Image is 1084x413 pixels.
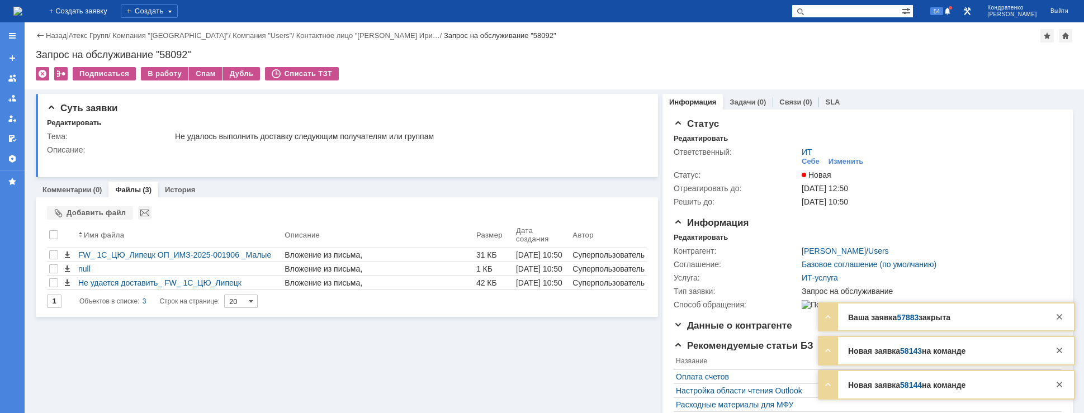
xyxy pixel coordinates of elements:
div: Вложение из письма, Тема: Не удалось выполнить доставку следующим получателям или группам, Отправ... [285,250,472,295]
div: Работа с массовостью [54,67,68,80]
div: Суперпользователь [572,264,645,273]
div: Развернуть [821,310,835,324]
div: Суперпользователь [572,278,645,287]
span: Расширенный поиск [902,5,913,16]
div: [DATE] 10:50 [516,278,562,287]
th: Автор [570,224,647,248]
div: Услуга: [674,273,799,282]
div: Не удается доставить_ FW_ 1С_ЦЮ_Липецк ОП_ИМЗ-2025-001906 _Малые закупки.eml [78,278,280,287]
div: Сделать домашней страницей [1059,29,1072,42]
span: Скачать файл [63,250,72,259]
div: [DATE] 10:50 [516,264,562,273]
div: Добавить в избранное [1040,29,1054,42]
div: Создать [121,4,178,18]
span: Кондратенко [987,4,1037,11]
div: Описание: [47,145,643,154]
a: Атекс Групп [69,31,108,40]
a: Компания "[GEOGRAPHIC_DATA]" [112,31,229,40]
div: Соглашение: [674,260,799,269]
div: (3) [143,186,152,194]
div: Вложение из письма, Тема: Не удалось выполнить доставку следующим получателям или группам, Отправ... [285,278,472,323]
i: Строк на странице: [79,295,220,308]
a: Задачи [730,98,755,106]
a: Заявки на командах [3,69,21,87]
div: / [802,246,889,255]
a: Комментарии [42,186,92,194]
span: Информация [674,217,749,228]
a: 57883 [897,313,919,322]
div: Контрагент: [674,246,799,255]
a: Связи [779,98,801,106]
div: (0) [803,98,812,106]
img: logo [13,7,22,16]
div: Ответственный: [674,148,799,156]
span: Статус [674,118,719,129]
div: Закрыть [1053,344,1066,357]
th: Размер [474,224,514,248]
span: Суть заявки [47,103,117,113]
a: Базовое соглашение (по умолчанию) [802,260,936,269]
a: Контактное лицо "[PERSON_NAME] Ири… [296,31,440,40]
div: Редактировать [47,118,101,127]
a: Информация [669,98,716,106]
a: Настройки [3,150,21,168]
img: По почте.png [802,300,858,309]
div: (0) [757,98,766,106]
div: null [78,264,280,273]
a: SLA [825,98,840,106]
a: Расходные материалы для МФУ [676,400,1054,409]
div: Вложение из письма, Тема: Не удалось выполнить доставку следующим получателям или группам, Отправ... [285,264,472,309]
div: Удалить [36,67,49,80]
span: [DATE] 12:50 [802,184,848,193]
span: Объектов в списке: [79,297,139,305]
div: Тип заявки: [674,287,799,296]
a: Создать заявку [3,49,21,67]
div: Автор [572,231,594,239]
div: 42 КБ [476,278,512,287]
a: Перейти на домашнюю страницу [13,7,22,16]
span: Скачать файл [63,264,72,273]
div: Настройка области чтения Outlook [676,386,1054,395]
div: 31 КБ [476,250,512,259]
div: Способ обращения: [674,300,799,309]
div: Статус: [674,170,799,179]
div: Отреагировать до: [674,184,799,193]
div: / [296,31,444,40]
div: Тема: [47,132,173,141]
div: Размер [476,231,503,239]
strong: Новая заявка на команде [848,381,965,390]
div: / [69,31,113,40]
th: Имя файла [76,224,282,248]
div: Не удалось выполнить доставку следующим получателям или группам [175,132,641,141]
div: Закрыть [1053,378,1066,391]
a: Мои согласования [3,130,21,148]
div: Развернуть [821,378,835,391]
div: Развернуть [821,344,835,357]
div: Изменить [829,157,864,166]
div: Описание [285,231,320,239]
div: / [112,31,233,40]
div: Запрос на обслуживание "58092" [36,49,1073,60]
a: Назад [46,31,67,40]
th: Дата создания [514,224,570,248]
span: [DATE] 10:50 [802,197,848,206]
a: [PERSON_NAME] [802,246,866,255]
span: 54 [930,7,943,15]
div: / [233,31,296,40]
a: Мои заявки [3,110,21,127]
a: Файлы [115,186,141,194]
a: Оплата счетов [676,372,1054,381]
div: Закрыть [1053,310,1066,324]
div: 1 КБ [476,264,512,273]
span: Новая [802,170,831,179]
div: Отправить выбранные файлы [138,206,152,220]
a: ИТ [802,148,812,156]
th: Название [674,355,1056,370]
div: Себе [802,157,820,166]
div: Решить до: [674,197,799,206]
span: Скачать файл [63,278,72,287]
div: | [67,31,68,39]
a: Users [868,246,889,255]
